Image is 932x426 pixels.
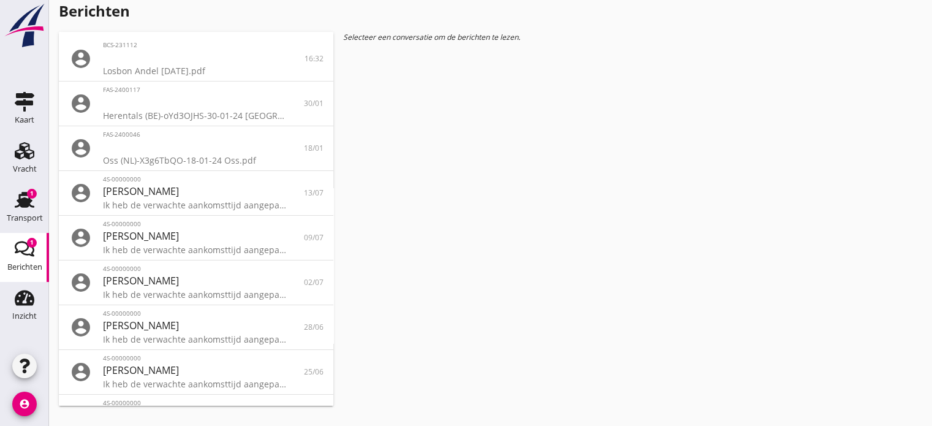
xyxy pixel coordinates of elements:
[7,214,43,222] div: Transport
[103,130,145,139] span: FAS-2400046
[103,354,146,363] span: 4S-00000000
[69,315,93,340] i: account_circle
[69,47,93,71] i: account_circle
[69,181,93,205] i: account_circle
[103,319,179,332] span: [PERSON_NAME]
[7,263,42,271] div: Berichten
[59,216,333,260] a: 4S-00000000[PERSON_NAME]Ik heb de verwachte aankomsttijd aangepast naar: [DATE] 10:2309/07
[69,226,93,250] i: account_circle
[103,64,289,77] div: Losbon Andel [DATE].pdf
[103,109,289,122] div: Herentals (BE)-oYd3OJHS-30-01-24 [GEOGRAPHIC_DATA]pdf
[103,274,179,287] span: [PERSON_NAME]
[304,322,324,333] span: 28/06
[12,392,37,416] i: account_circle
[59,350,333,394] a: 4S-00000000[PERSON_NAME]Ik heb de verwachte aankomsttijd aangepast naar: [DATE] 06:0025/06
[103,229,179,243] span: [PERSON_NAME]
[304,188,324,199] span: 13/07
[59,126,333,170] a: FAS-2400046Oss (NL)-X3g6TbQO-18-01-24 Oss.pdf18/01
[103,219,146,229] span: 4S-00000000
[103,309,146,318] span: 4S-00000000
[59,82,333,126] a: FAS-2400117Herentals (BE)-oYd3OJHS-30-01-24 [GEOGRAPHIC_DATA]pdf30/01
[27,189,37,199] div: 1
[103,199,289,211] div: Ik heb de verwachte aankomsttijd aangepast naar: [DATE] 06:42
[69,91,93,116] i: account_circle
[103,333,289,346] div: Ik heb de verwachte aankomsttijd aangepast naar: [DATE] 02:07
[304,367,324,378] span: 25/06
[69,136,93,161] i: account_circle
[103,85,145,94] span: FAS-2400117
[59,261,333,305] a: 4S-00000000[PERSON_NAME]Ik heb de verwachte aankomsttijd aangepast naar: [DATE] 21:2702/07
[13,165,37,173] div: Vracht
[103,40,142,50] span: BCS-231112
[103,378,289,390] div: Ik heb de verwachte aankomsttijd aangepast naar: [DATE] 06:00
[103,264,146,273] span: 4S-00000000
[103,154,289,167] div: Oss (NL)-X3g6TbQO-18-01-24 Oss.pdf
[103,175,146,184] span: 4S-00000000
[304,98,324,109] span: 30/01
[103,288,289,301] div: Ik heb de verwachte aankomsttijd aangepast naar: [DATE] 21:27
[59,37,333,81] a: BCS-231112Losbon Andel [DATE].pdf16:32
[103,184,179,198] span: [PERSON_NAME]
[103,243,289,256] div: Ik heb de verwachte aankomsttijd aangepast naar: [DATE] 10:23
[12,312,37,320] div: Inzicht
[59,171,333,215] a: 4S-00000000[PERSON_NAME]Ik heb de verwachte aankomsttijd aangepast naar: [DATE] 06:4213/07
[69,270,93,295] i: account_circle
[343,32,520,42] em: Selecteer een conversatie om de berichten te lezen.
[304,143,324,154] span: 18/01
[27,238,37,248] div: 1
[305,53,324,64] span: 16:32
[304,277,324,288] span: 02/07
[59,305,333,349] a: 4S-00000000[PERSON_NAME]Ik heb de verwachte aankomsttijd aangepast naar: [DATE] 02:0728/06
[304,232,324,243] span: 09/07
[2,3,47,48] img: logo-small.a267ee39.svg
[103,398,146,408] span: 4S-00000000
[103,363,179,377] span: [PERSON_NAME]
[15,116,34,124] div: Kaart
[69,360,93,384] i: account_circle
